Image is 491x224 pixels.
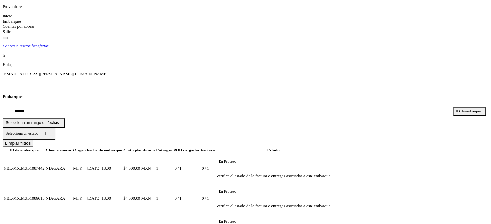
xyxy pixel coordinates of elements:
[3,128,55,140] button: Selecciona un estado1
[3,53,5,58] span: h
[3,24,35,29] a: Cuentas por cobrar
[216,203,330,209] p: Verifica el estado de la factura o entregas asociadas a este embarque
[3,72,488,77] p: hpichardo@karesan.com.mx
[4,196,45,200] span: NBL/MX.MX51086613
[3,140,33,147] button: Limpiar filtros
[44,131,46,136] span: 1
[87,148,122,152] span: Fecha de embarque
[123,154,155,183] td: $4,500.00 MXN
[9,148,38,152] span: ID de embarque
[3,29,11,34] a: Salir
[3,118,65,128] button: Selecciona un rango de fechas
[73,184,86,213] td: MTY
[3,14,488,19] div: Inicio
[3,44,488,49] a: Conoce nuestros beneficios
[216,173,330,179] p: Verifica el estado de la factura o entregas asociadas a este embarque
[156,184,172,213] td: 1
[46,148,72,152] span: Cliente emisor
[3,14,12,18] a: Inicio
[87,196,111,200] span: [DATE] 18:00
[3,44,49,49] p: Conoce nuestros beneficios
[202,166,209,170] span: 0 / 1
[123,148,155,152] span: Costo planificado
[5,141,31,146] span: Limpiar filtros
[267,148,279,152] span: Estado
[200,148,215,152] span: Factura
[123,184,155,213] td: $4,500.00 MXN
[87,166,111,170] span: [DATE] 18:00
[46,154,72,183] td: NIAGARA
[3,29,488,34] div: Salir
[156,148,172,152] span: Entregas
[156,154,172,183] td: 1
[3,62,488,67] p: Hola,
[202,196,209,200] span: 0 / 1
[3,24,488,29] div: Cuentas por cobrar
[73,154,86,183] td: MTY
[73,148,86,152] span: Origen
[3,94,488,99] h4: Embarques
[219,219,236,224] p: En proceso
[219,159,236,164] p: En proceso
[453,107,486,116] button: ID de embarque
[456,109,481,114] span: ID de embarque
[175,196,181,200] span: 0 / 1
[173,148,199,152] span: POD cargadas
[219,189,236,194] p: En proceso
[3,19,21,24] a: Embarques
[175,166,181,170] span: 0 / 1
[4,166,45,170] span: NBL/MX.MX51087442
[46,184,72,213] td: NIAGARA
[3,19,488,24] div: Embarques
[3,4,488,9] p: Proveedores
